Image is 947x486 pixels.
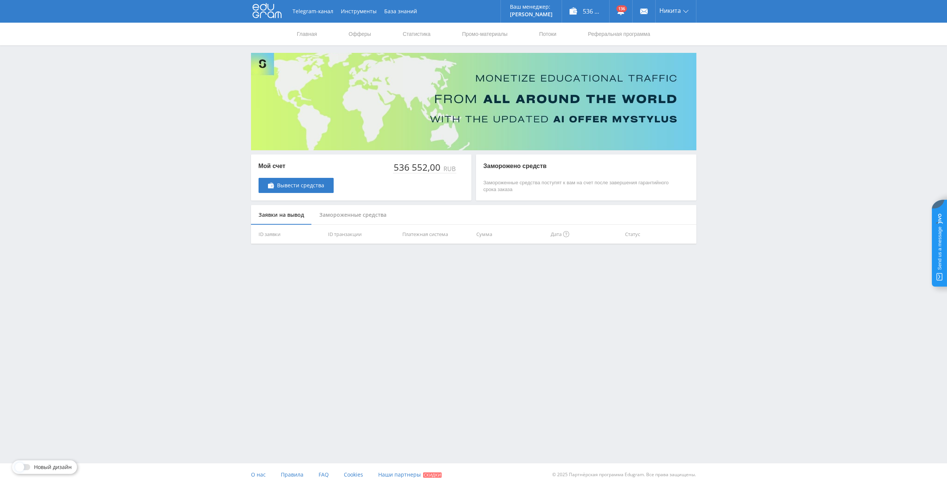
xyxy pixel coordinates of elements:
[510,11,553,17] p: [PERSON_NAME]
[622,225,696,244] th: Статус
[259,178,334,193] a: Вывести средства
[423,472,442,478] span: Скидки
[319,471,329,478] span: FAQ
[477,463,696,486] div: © 2025 Партнёрская программа Edugram. Все права защищены.
[277,182,324,188] span: Вывести средства
[538,23,557,45] a: Потоки
[251,205,312,225] div: Заявки на вывод
[296,23,318,45] a: Главная
[281,463,303,486] a: Правила
[251,225,325,244] th: ID заявки
[319,463,329,486] a: FAQ
[251,53,696,150] img: Banner
[442,165,456,172] div: RUB
[402,23,431,45] a: Статистика
[312,205,394,225] div: Замороженные средства
[259,162,334,170] p: Мой счет
[34,464,72,470] span: Новый дизайн
[251,471,266,478] span: О нас
[548,225,622,244] th: Дата
[344,463,363,486] a: Cookies
[399,225,474,244] th: Платежная система
[484,179,674,193] p: Замороженные средства поступят к вам на счет после завершения гарантийного срока заказа
[587,23,651,45] a: Реферальная программа
[484,162,674,170] p: Заморожено средств
[473,225,548,244] th: Сумма
[378,463,442,486] a: Наши партнеры Скидки
[461,23,508,45] a: Промо-материалы
[344,471,363,478] span: Cookies
[281,471,303,478] span: Правила
[393,162,442,173] div: 536 552,00
[378,471,421,478] span: Наши партнеры
[325,225,399,244] th: ID транзакции
[348,23,372,45] a: Офферы
[251,463,266,486] a: О нас
[510,4,553,10] p: Ваш менеджер:
[659,8,681,14] span: Никита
